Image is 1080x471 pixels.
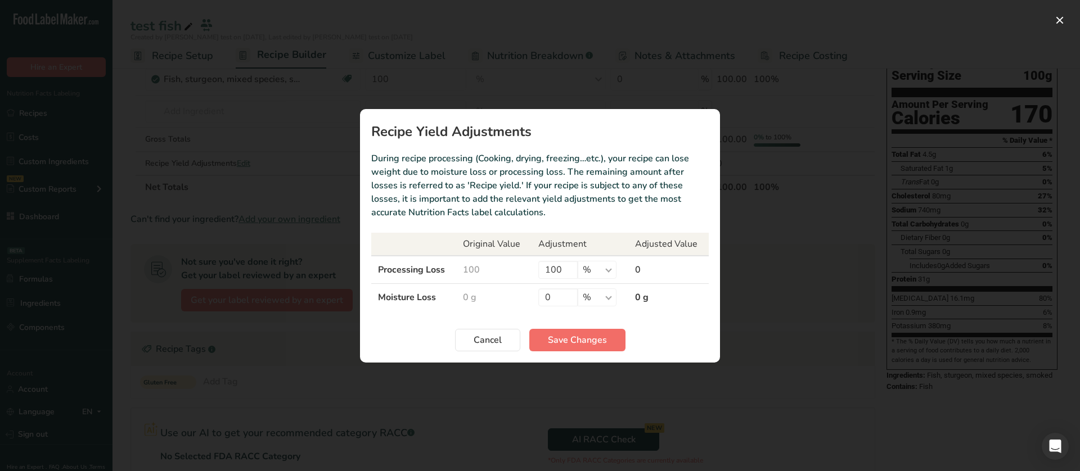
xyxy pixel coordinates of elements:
td: 100 [456,256,531,284]
td: 0 g [628,283,709,311]
button: Cancel [455,329,520,351]
p: During recipe processing (Cooking, drying, freezing…etc.), your recipe can lose weight due to moi... [371,152,709,219]
td: 0 g [456,283,531,311]
th: Adjustment [532,233,629,256]
td: 0 [628,256,709,284]
span: Cancel [474,333,502,347]
h1: Recipe Yield Adjustments [371,125,709,138]
th: Adjusted Value [628,233,709,256]
td: Processing Loss [371,256,456,284]
button: Save Changes [529,329,625,351]
div: Open Intercom Messenger [1042,433,1069,460]
td: Moisture Loss [371,283,456,311]
span: Save Changes [548,333,607,347]
th: Original Value [456,233,531,256]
